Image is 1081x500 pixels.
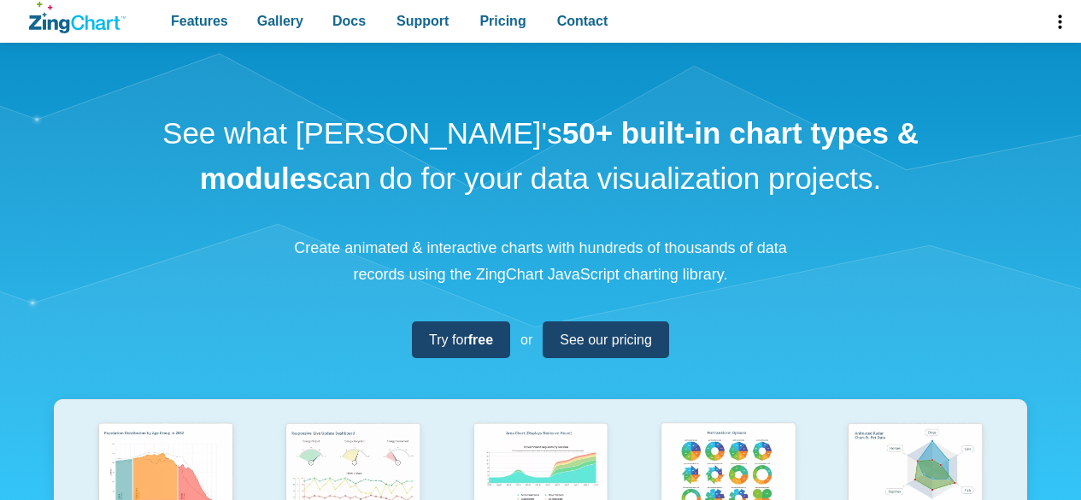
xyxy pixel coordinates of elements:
[200,116,919,195] strong: 50+ built-in chart types & modules
[557,9,608,32] span: Contact
[156,111,925,201] h1: See what [PERSON_NAME]'s can do for your data visualization projects.
[479,9,526,32] span: Pricing
[285,235,797,287] p: Create animated & interactive charts with hundreds of thousands of data records using the ZingCha...
[543,321,669,358] a: See our pricing
[429,328,493,351] span: Try for
[397,9,449,32] span: Support
[412,321,510,358] a: Try forfree
[29,2,126,33] a: ZingChart Logo. Click to return to the homepage
[257,9,303,32] span: Gallery
[468,332,493,347] strong: free
[520,328,532,351] span: or
[332,9,366,32] span: Docs
[171,9,228,32] span: Features
[560,328,652,351] span: See our pricing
